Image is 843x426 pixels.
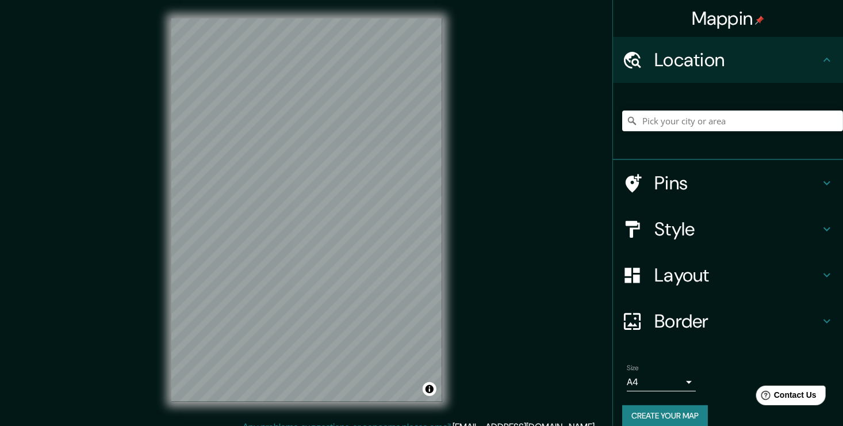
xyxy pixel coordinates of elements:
[627,373,696,391] div: A4
[613,37,843,83] div: Location
[613,206,843,252] div: Style
[654,172,820,195] h4: Pins
[627,363,639,373] label: Size
[741,381,830,413] iframe: Help widget launcher
[613,160,843,206] div: Pins
[654,264,820,287] h4: Layout
[613,298,843,344] div: Border
[654,218,820,241] h4: Style
[654,310,820,333] h4: Border
[423,382,436,396] button: Toggle attribution
[654,48,820,71] h4: Location
[755,16,764,25] img: pin-icon.png
[613,252,843,298] div: Layout
[622,111,843,131] input: Pick your city or area
[692,7,765,30] h4: Mappin
[171,18,442,402] canvas: Map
